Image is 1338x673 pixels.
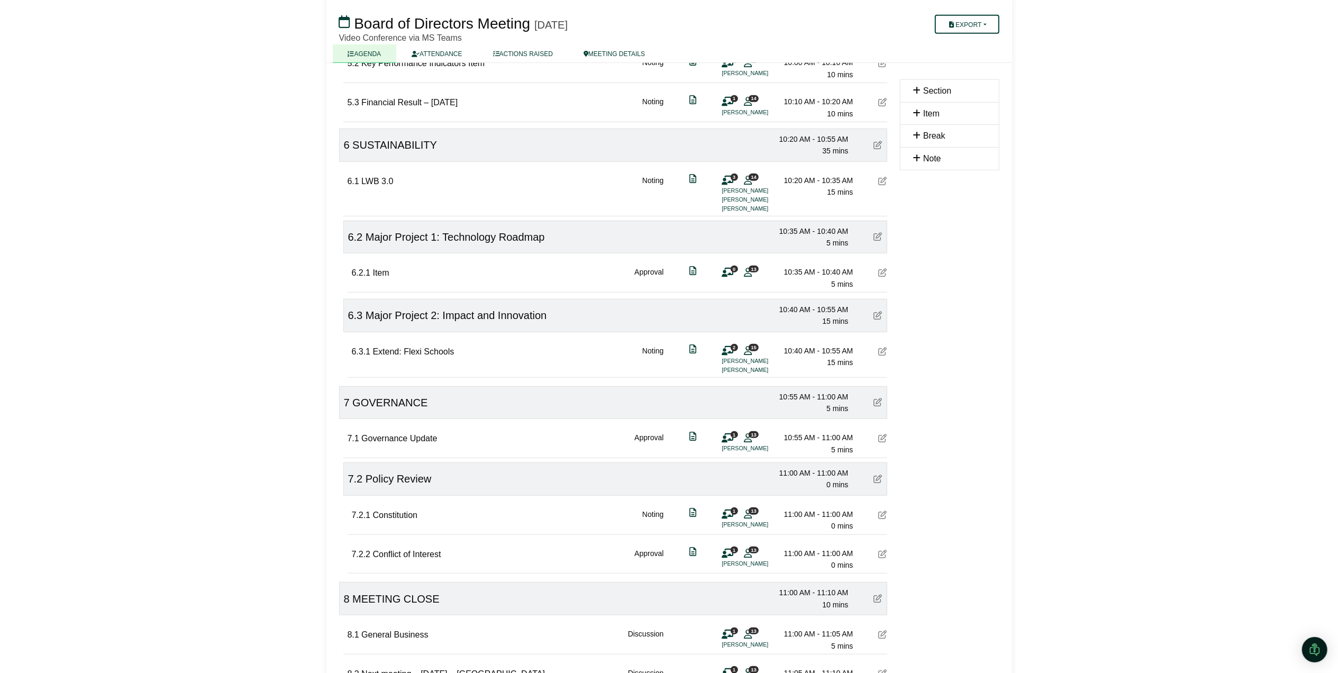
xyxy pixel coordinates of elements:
div: 11:00 AM - 11:05 AM [779,628,853,640]
span: 13 [749,666,759,673]
span: Section [923,86,951,95]
span: Financial Result – [DATE] [361,98,458,107]
a: AGENDA [333,44,397,63]
span: 15 mins [827,188,853,196]
div: 11:00 AM - 11:10 AM [775,587,849,598]
span: Major Project 2: Impact and Innovation [366,310,547,321]
span: GOVERNANCE [352,397,427,408]
li: [PERSON_NAME] [722,108,802,117]
div: Noting [642,96,663,120]
span: Board of Directors Meeting [354,15,530,32]
span: Extend: Flexi Schools [373,347,454,356]
span: 14 [749,174,759,180]
div: Noting [642,57,663,80]
span: 6 [344,139,350,151]
span: 6.3 [348,310,363,321]
span: 1 [731,627,738,634]
span: Conflict of Interest [373,550,441,559]
li: [PERSON_NAME] [722,640,802,649]
div: Open Intercom Messenger [1302,637,1327,662]
span: 15 [749,344,759,351]
span: Item [923,109,940,118]
a: ATTENDANCE [396,44,477,63]
li: [PERSON_NAME] [722,69,802,78]
span: 1 [731,547,738,553]
span: 5 mins [831,445,853,454]
li: [PERSON_NAME] [722,444,802,453]
span: 10 mins [827,70,853,79]
span: 13 [749,547,759,553]
span: 13 [749,431,759,438]
span: 5.2 [348,59,359,68]
div: 11:00 AM - 11:00 AM [779,508,853,520]
div: [DATE] [534,19,568,31]
div: Discussion [628,628,664,652]
span: 6.1 [348,177,359,186]
span: 6.3.1 [352,347,371,356]
div: 10:35 AM - 10:40 AM [779,266,853,278]
span: Video Conference via MS Teams [339,33,462,42]
div: 10:40 AM - 10:55 AM [779,345,853,357]
div: Approval [634,548,663,571]
div: Noting [642,175,663,214]
button: Export [935,15,999,34]
div: 11:00 AM - 11:00 AM [779,548,853,559]
div: Approval [634,432,663,456]
span: 5 mins [831,642,853,650]
div: 10:55 AM - 11:00 AM [779,432,853,443]
div: Noting [642,508,663,532]
span: 13 [749,627,759,634]
span: 35 mins [822,147,848,155]
a: MEETING DETAILS [568,44,660,63]
span: 0 [731,266,738,272]
span: 13 [749,507,759,514]
span: SUSTAINABILITY [352,139,437,151]
span: 1 [731,95,738,102]
span: 5 mins [826,239,848,247]
div: 10:10 AM - 10:20 AM [779,96,853,107]
span: 14 [749,95,759,102]
span: 6.2.1 [352,268,371,277]
li: [PERSON_NAME] [722,195,802,204]
span: 10 mins [827,110,853,118]
span: MEETING CLOSE [352,593,439,605]
div: Noting [642,345,663,375]
span: Constitution [373,511,418,520]
li: [PERSON_NAME] [722,366,802,375]
span: 0 mins [831,522,853,530]
span: Key Performance Indicators Item [361,59,485,68]
div: 10:35 AM - 10:40 AM [775,225,849,237]
span: 7.1 [348,434,359,443]
span: 1 [731,507,738,514]
span: Governance Update [361,434,437,443]
span: LWB 3.0 [361,177,393,186]
span: 15 mins [822,317,848,325]
span: 0 mins [831,561,853,569]
span: 1 [731,431,738,438]
span: 6.2 [348,231,363,243]
div: 10:40 AM - 10:55 AM [775,304,849,315]
span: 0 mins [826,480,848,489]
span: Major Project 1: Technology Roadmap [366,231,545,243]
li: [PERSON_NAME] [722,559,802,568]
span: 5.3 [348,98,359,107]
li: [PERSON_NAME] [722,204,802,213]
span: Note [923,154,941,163]
div: Approval [634,266,663,290]
span: 5 mins [826,404,848,413]
span: Item [373,268,389,277]
span: 13 [749,266,759,272]
span: Break [923,131,945,140]
div: 10:55 AM - 11:00 AM [775,391,849,403]
li: [PERSON_NAME] [722,520,802,529]
span: 10 mins [822,601,848,609]
span: 7 [344,397,350,408]
span: 8.1 [348,630,359,639]
li: [PERSON_NAME] [722,186,802,195]
span: 7.2.2 [352,550,371,559]
span: 2 [731,344,738,351]
a: ACTIONS RAISED [478,44,568,63]
span: General Business [361,630,428,639]
span: 7.2 [348,473,363,485]
span: Policy Review [366,473,431,485]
